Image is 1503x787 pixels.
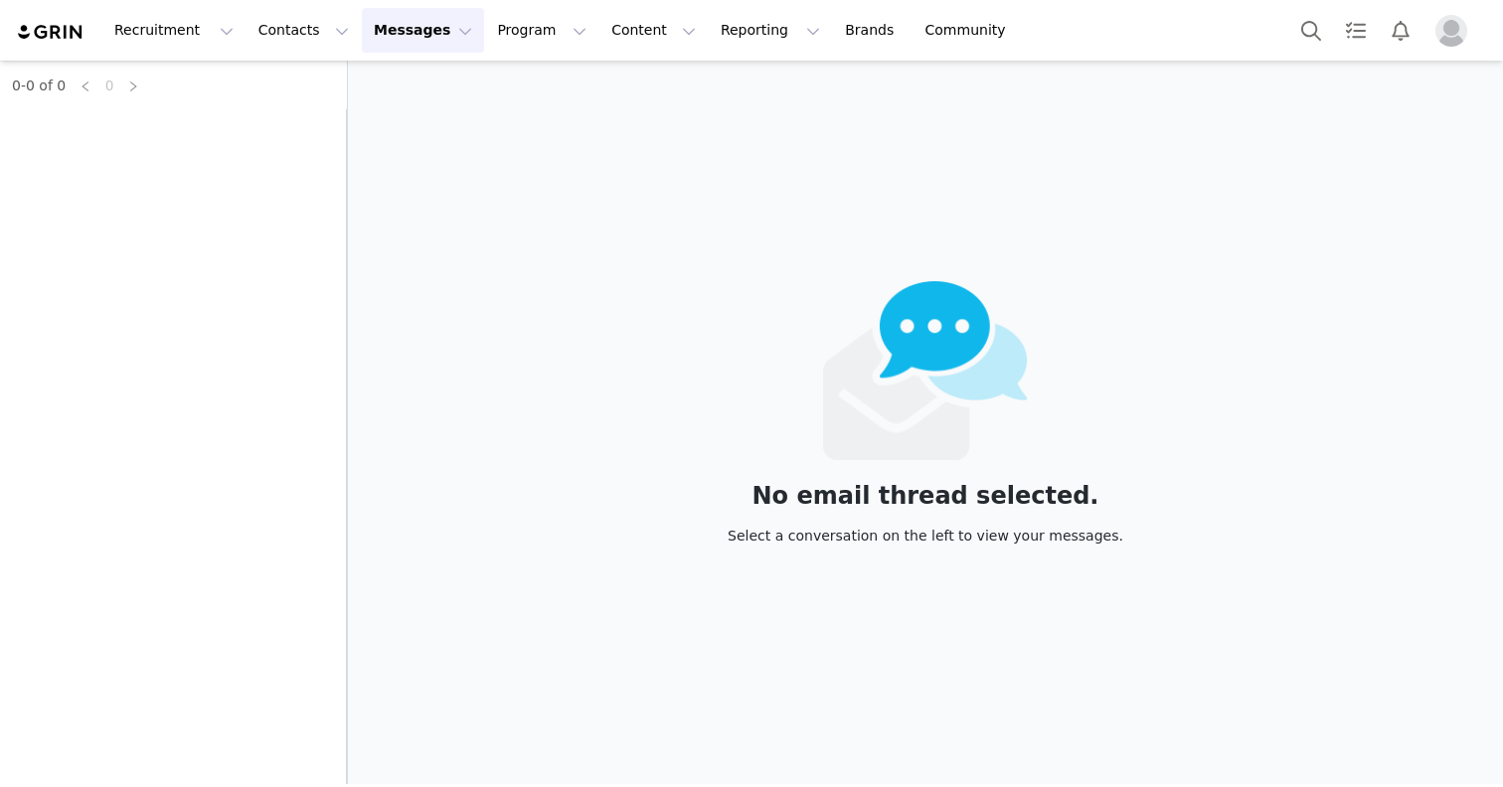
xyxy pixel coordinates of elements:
div: Select a conversation on the left to view your messages. [728,525,1123,547]
li: Next Page [121,74,145,97]
img: placeholder-profile.jpg [1435,15,1467,47]
button: Recruitment [102,8,246,53]
div: No email thread selected. [728,485,1123,507]
a: Tasks [1334,8,1378,53]
button: Profile [1423,15,1487,47]
button: Search [1289,8,1333,53]
li: 0 [97,74,121,97]
a: Brands [833,8,912,53]
button: Content [599,8,708,53]
i: icon: left [80,80,91,92]
img: grin logo [16,23,85,42]
button: Program [485,8,598,53]
button: Notifications [1379,8,1422,53]
button: Contacts [247,8,361,53]
button: Messages [362,8,484,53]
li: Previous Page [74,74,97,97]
img: emails-empty2x.png [823,281,1029,460]
i: icon: right [127,80,139,92]
a: Community [914,8,1027,53]
a: 0 [98,75,120,96]
li: 0-0 of 0 [12,74,66,97]
button: Reporting [709,8,832,53]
